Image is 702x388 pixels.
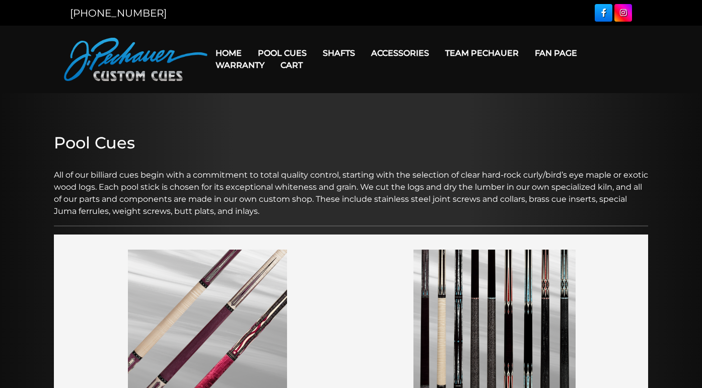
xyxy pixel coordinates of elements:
a: Pool Cues [250,40,315,66]
h2: Pool Cues [54,133,648,152]
a: Home [207,40,250,66]
img: Pechauer Custom Cues [64,38,207,81]
a: Warranty [207,52,272,78]
a: Shafts [315,40,363,66]
p: All of our billiard cues begin with a commitment to total quality control, starting with the sele... [54,157,648,217]
a: [PHONE_NUMBER] [70,7,167,19]
a: Fan Page [527,40,585,66]
a: Team Pechauer [437,40,527,66]
a: Cart [272,52,311,78]
a: Accessories [363,40,437,66]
